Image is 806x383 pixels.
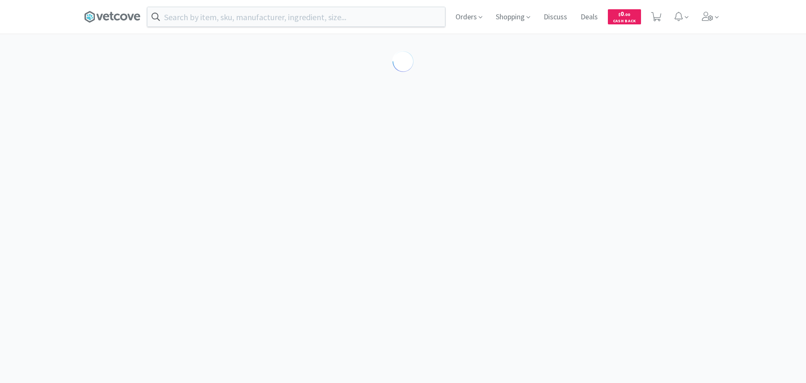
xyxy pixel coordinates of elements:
[147,7,445,26] input: Search by item, sku, manufacturer, ingredient, size...
[618,12,620,17] span: $
[613,19,636,24] span: Cash Back
[624,12,630,17] span: . 00
[540,13,570,21] a: Discuss
[618,10,630,18] span: 0
[577,13,601,21] a: Deals
[608,5,641,28] a: $0.00Cash Back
